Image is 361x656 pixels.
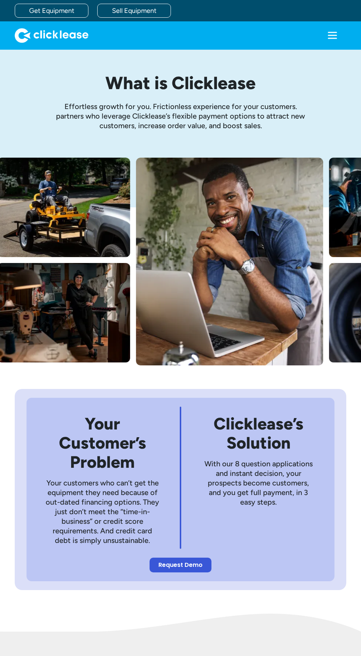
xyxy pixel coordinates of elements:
[136,158,323,365] img: A smiling man in a blue shirt and apron leaning over a table with a laptop
[150,558,211,572] a: Request Demo
[15,4,88,18] a: Get Equipment
[318,21,346,49] div: menu
[15,28,88,43] a: home
[46,478,160,545] p: Your customers who can’t get the equipment they need because of out-dated financing options. They...
[52,102,309,130] p: Effortless growth ﻿for you. Frictionless experience for your customers. partners who leverage Cli...
[46,414,160,471] h2: Your Customer’s Problem
[97,4,171,18] a: Sell Equipment
[15,73,346,93] h1: What is Clicklease
[15,28,88,43] img: Clicklease logo
[201,414,315,452] h2: Clicklease’s Solution
[201,459,315,507] p: With our 8 question applications and instant decision, your prospects become customers, and you g...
